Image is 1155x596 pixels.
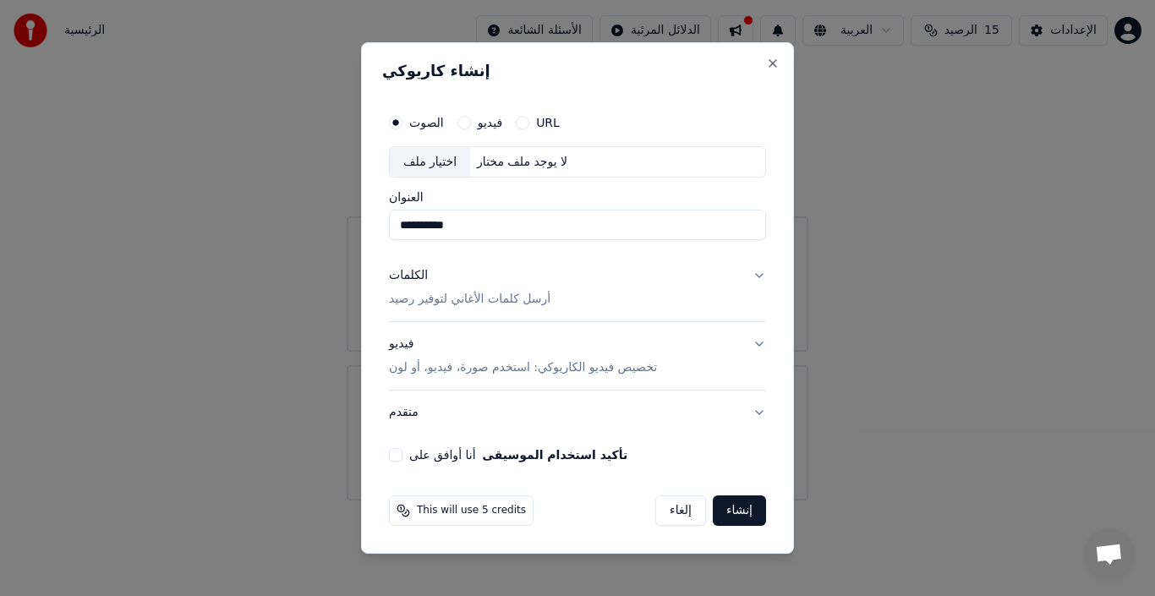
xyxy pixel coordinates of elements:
button: فيديوتخصيص فيديو الكاريوكي: استخدم صورة، فيديو، أو لون [389,323,766,391]
p: أرسل كلمات الأغاني لتوفير رصيد [389,292,550,309]
label: فيديو [478,117,502,128]
button: أنا أوافق على [483,449,628,461]
button: متقدم [389,391,766,435]
div: فيديو [389,336,657,377]
div: اختيار ملف [390,147,470,178]
p: تخصيص فيديو الكاريوكي: استخدم صورة، فيديو، أو لون [389,359,657,376]
button: إلغاء [655,495,706,526]
label: العنوان [389,192,766,204]
label: URL [536,117,560,128]
button: إنشاء [713,495,766,526]
button: الكلماتأرسل كلمات الأغاني لتوفير رصيد [389,254,766,322]
h2: إنشاء كاريوكي [382,63,773,79]
div: الكلمات [389,268,428,285]
label: الصوت [409,117,444,128]
div: لا يوجد ملف مختار [470,154,574,171]
label: أنا أوافق على [409,449,627,461]
span: This will use 5 credits [417,504,526,517]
